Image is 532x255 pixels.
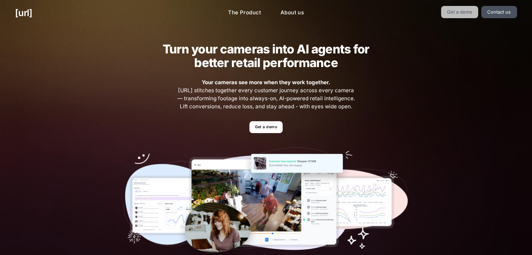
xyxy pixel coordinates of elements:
strong: Your cameras see more when they work together. [202,79,330,86]
a: The Product [222,6,267,20]
span: [URL] stitches together every customer journey across every camera — transforming footage into al... [176,79,356,110]
a: Contact us [481,6,517,18]
h2: Turn your cameras into AI agents for better retail performance [151,42,380,70]
a: [URL] [15,6,32,20]
a: Get a demo [441,6,478,18]
a: Get a demo [249,121,283,133]
a: About us [275,6,310,20]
